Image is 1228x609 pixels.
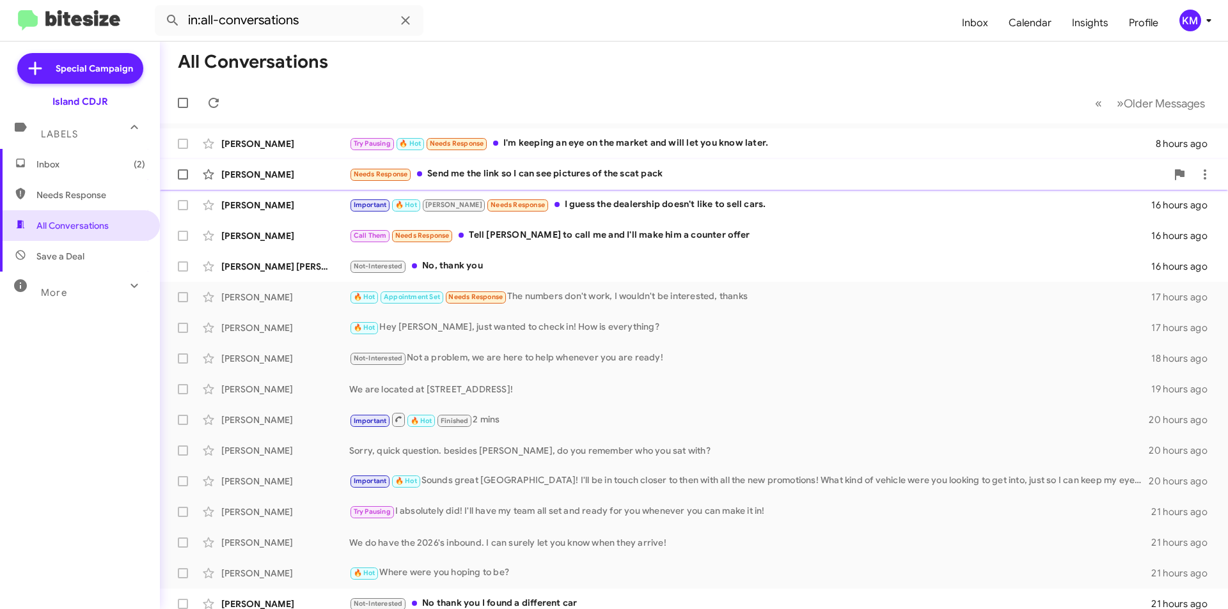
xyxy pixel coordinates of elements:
div: Hey [PERSON_NAME], just wanted to check in! How is everything? [349,320,1151,335]
div: I'm keeping an eye on the market and will let you know later. [349,136,1156,151]
div: [PERSON_NAME] [221,352,349,365]
div: 20 hours ago [1149,444,1218,457]
div: [PERSON_NAME] [221,444,349,457]
div: [PERSON_NAME] [PERSON_NAME] [221,260,349,273]
span: » [1117,95,1124,111]
div: Tell [PERSON_NAME] to call me and I'll make him a counter offer [349,228,1151,243]
div: Where were you hoping to be? [349,566,1151,580]
span: All Conversations [36,219,109,232]
div: [PERSON_NAME] [221,475,349,488]
a: Insights [1062,4,1119,42]
span: Inbox [36,158,145,171]
div: [PERSON_NAME] [221,567,349,580]
span: (2) [134,158,145,171]
span: Needs Response [36,189,145,201]
span: Labels [41,128,78,140]
button: Previous [1087,90,1110,116]
h1: All Conversations [178,52,328,72]
a: Inbox [952,4,998,42]
div: 20 hours ago [1149,475,1218,488]
div: 20 hours ago [1149,413,1218,426]
span: Try Pausing [354,139,391,148]
div: Not a problem, we are here to help whenever you are ready! [349,351,1151,366]
div: KM [1179,10,1201,31]
span: 🔥 Hot [354,293,375,301]
div: 17 hours ago [1151,291,1218,304]
span: Needs Response [448,293,503,301]
div: Sounds great [GEOGRAPHIC_DATA]! I'll be in touch closer to then with all the new promotions! What... [349,474,1149,488]
span: Needs Response [430,139,484,148]
span: Not-Interested [354,262,403,270]
button: KM [1169,10,1214,31]
div: 16 hours ago [1151,260,1218,273]
div: 17 hours ago [1151,321,1218,334]
div: [PERSON_NAME] [221,168,349,181]
span: 🔥 Hot [395,477,417,485]
div: 21 hours ago [1151,567,1218,580]
div: 19 hours ago [1151,383,1218,396]
span: 🔥 Hot [399,139,421,148]
div: Sorry, quick question. besides [PERSON_NAME], do you remember who you sat with? [349,444,1149,457]
div: We do have the 2026's inbound. I can surely let you know when they arrive! [349,536,1151,549]
a: Profile [1119,4,1169,42]
div: [PERSON_NAME] [221,137,349,150]
nav: Page navigation example [1088,90,1213,116]
button: Next [1109,90,1213,116]
span: Needs Response [491,201,545,209]
a: Special Campaign [17,53,143,84]
span: Appointment Set [384,293,440,301]
div: 21 hours ago [1151,536,1218,549]
span: 🔥 Hot [354,569,375,577]
input: Search [155,5,423,36]
div: The numbers don't work, I wouldn't be interested, thanks [349,289,1151,304]
div: 21 hours ago [1151,505,1218,518]
span: Special Campaign [56,62,133,75]
span: Needs Response [354,170,408,178]
span: Call Them [354,231,387,240]
div: I absolutely did! I'll have my team all set and ready for you whenever you can make it in! [349,504,1151,519]
div: [PERSON_NAME] [221,229,349,242]
span: Save a Deal [36,250,84,263]
div: No, thank you [349,259,1151,274]
span: « [1095,95,1102,111]
div: [PERSON_NAME] [221,291,349,304]
span: 🔥 Hot [395,201,417,209]
div: We are located at [STREET_ADDRESS]! [349,383,1151,396]
div: I guess the dealership doesn't like to sell cars. [349,197,1151,212]
div: [PERSON_NAME] [221,413,349,426]
div: [PERSON_NAME] [221,536,349,549]
span: Important [354,417,387,425]
span: 🔥 Hot [411,417,432,425]
span: Important [354,477,387,485]
span: Older Messages [1124,96,1205,111]
div: Send me the link so I can see pictures of the scat pack [349,167,1167,181]
div: [PERSON_NAME] [221,199,349,212]
span: 🔥 Hot [354,323,375,332]
div: 16 hours ago [1151,229,1218,242]
a: Calendar [998,4,1062,42]
div: [PERSON_NAME] [221,383,349,396]
div: [PERSON_NAME] [221,505,349,518]
span: Not-Interested [354,599,403,608]
span: Not-Interested [354,354,403,362]
span: [PERSON_NAME] [425,201,482,209]
span: More [41,287,67,298]
span: Try Pausing [354,507,391,516]
div: Island CDJR [52,95,108,108]
div: [PERSON_NAME] [221,321,349,334]
div: 8 hours ago [1156,137,1218,150]
span: Finished [441,417,469,425]
div: 18 hours ago [1151,352,1218,365]
div: 2 mins [349,412,1149,428]
span: Important [354,201,387,209]
div: 16 hours ago [1151,199,1218,212]
span: Needs Response [395,231,450,240]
